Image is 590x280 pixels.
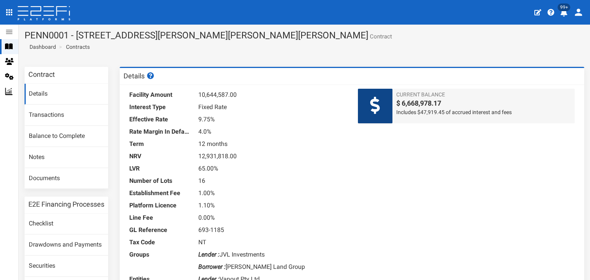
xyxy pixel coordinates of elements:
dt: Number of Lots [129,175,191,187]
dt: Interest Type [129,101,191,113]
h3: E2E Financing Processes [28,201,104,208]
a: Dashboard [26,43,56,51]
dd: 0.00% [198,212,346,224]
span: Dashboard [26,44,56,50]
dt: Platform Licence [129,199,191,212]
dt: Establishment Fee [129,187,191,199]
i: Borrower : [198,263,226,270]
i: Lender : [198,251,219,258]
dd: Fixed Rate [198,101,346,113]
dt: Groups [129,249,191,261]
a: Transactions [25,105,108,126]
span: Includes $47,919.45 of accrued interest and fees [396,108,571,116]
dd: 693-1185 [198,224,346,236]
h3: Details [124,72,155,80]
dd: 1.10% [198,199,346,212]
h1: PENN0001 - [STREET_ADDRESS][PERSON_NAME][PERSON_NAME][PERSON_NAME] [25,30,584,40]
h3: Contract [28,71,55,78]
dd: 9.75% [198,113,346,126]
dd: 12 months [198,138,346,150]
dd: NT [198,236,346,249]
a: Contracts [66,43,90,51]
dt: Term [129,138,191,150]
a: Checklist [25,214,108,234]
dd: 16 [198,175,346,187]
dd: 12,931,818.00 [198,150,346,162]
dd: 65.00% [198,162,346,175]
a: Drawdowns and Payments [25,235,108,255]
dt: Facility Amount [129,89,191,101]
a: Details [25,84,108,104]
dd: JVL Investments [198,249,346,261]
dt: NRV [129,150,191,162]
span: Current Balance [396,91,571,98]
dt: Rate Margin In Default [129,126,191,138]
dt: LVR [129,162,191,175]
dt: GL Reference [129,224,191,236]
dt: Effective Rate [129,113,191,126]
dd: [PERSON_NAME] Land Group [198,261,346,273]
a: Documents [25,168,108,189]
dd: 4.0% [198,126,346,138]
span: $ 6,668,978.17 [396,98,571,108]
a: Notes [25,147,108,168]
dd: 10,644,587.00 [198,89,346,101]
dt: Tax Code [129,236,191,249]
dt: Line Fee [129,212,191,224]
a: Securities [25,256,108,277]
a: Balance to Complete [25,126,108,147]
small: Contract [368,34,392,40]
dd: 1.00% [198,187,346,199]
